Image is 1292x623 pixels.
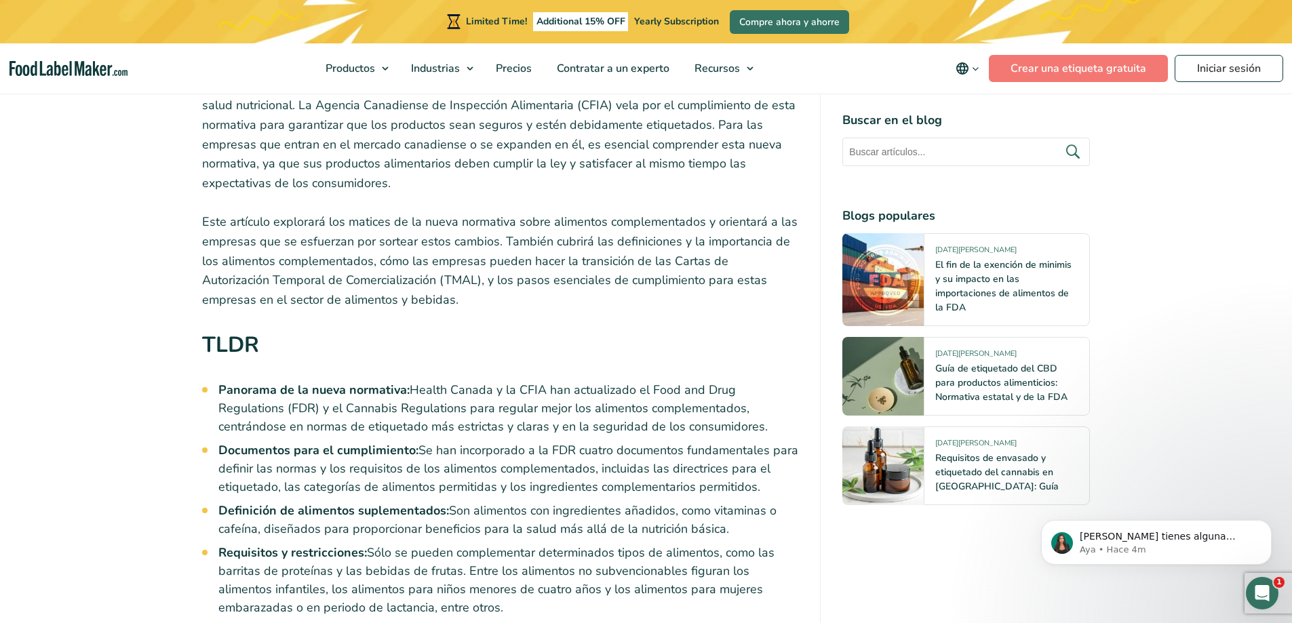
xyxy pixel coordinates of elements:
[218,382,410,398] strong: Panorama de la nueva normativa:
[218,441,799,496] li: Se han incorporado a la FDR cuatro documentos fundamentales para definir las normas y los requisi...
[682,43,760,94] a: Recursos
[218,544,367,561] strong: Requisitos y restricciones:
[935,258,1072,314] a: El fin de la exención de minimis y su impacto en las importaciones de alimentos de la FDA
[1175,55,1283,82] a: Iniciar sesión
[202,330,259,359] strong: TLDR
[218,442,418,458] strong: Documentos para el cumplimiento:
[484,43,541,94] a: Precios
[313,43,395,94] a: Productos
[690,61,741,76] span: Recursos
[1021,491,1292,586] iframe: Intercom notifications mensaje
[202,212,799,310] p: Este artículo explorará los matices de la nueva normativa sobre alimentos complementados y orient...
[842,138,1090,166] input: Buscar artículos...
[533,12,629,31] span: Additional 15% OFF
[730,10,849,34] a: Compre ahora y ahorre
[935,362,1068,403] a: Guía de etiquetado del CBD para productos alimenticios: Normativa estatal y de la FDA
[553,61,671,76] span: Contratar a un experto
[218,381,799,436] li: Health Canada y la CFIA han actualizado el Food and Drug Regulations (FDR) y el Cannabis Regulati...
[634,15,719,28] span: Yearly Subscription
[218,502,799,538] li: Son alimentos con ingredientes añadidos, como vitaminas o cafeína, diseñados para proporcionar be...
[935,451,1059,493] a: Requisitos de envasado y etiquetado del cannabis en [GEOGRAPHIC_DATA]: Guía
[842,111,1090,129] h4: Buscar en el blog
[935,245,1017,260] span: [DATE][PERSON_NAME]
[1246,577,1278,609] iframe: Intercom live chat
[218,502,449,519] strong: Definición de alimentos suplementados:
[492,61,533,76] span: Precios
[545,43,679,94] a: Contratar a un experto
[466,15,527,28] span: Limited Time!
[202,18,799,193] p: [GEOGRAPHIC_DATA] ha , que son alimentos que han sido modificados o a los que se han añadido ingr...
[935,348,1017,364] span: [DATE][PERSON_NAME]
[842,207,1090,225] h4: Blogs populares
[407,61,461,76] span: Industrias
[935,438,1017,454] span: [DATE][PERSON_NAME]
[321,61,376,76] span: Productos
[218,544,799,617] li: Sólo se pueden complementar determinados tipos de alimentos, como las barritas de proteínas y las...
[1274,577,1285,588] span: 1
[399,43,480,94] a: Industrias
[989,55,1168,82] a: Crear una etiqueta gratuita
